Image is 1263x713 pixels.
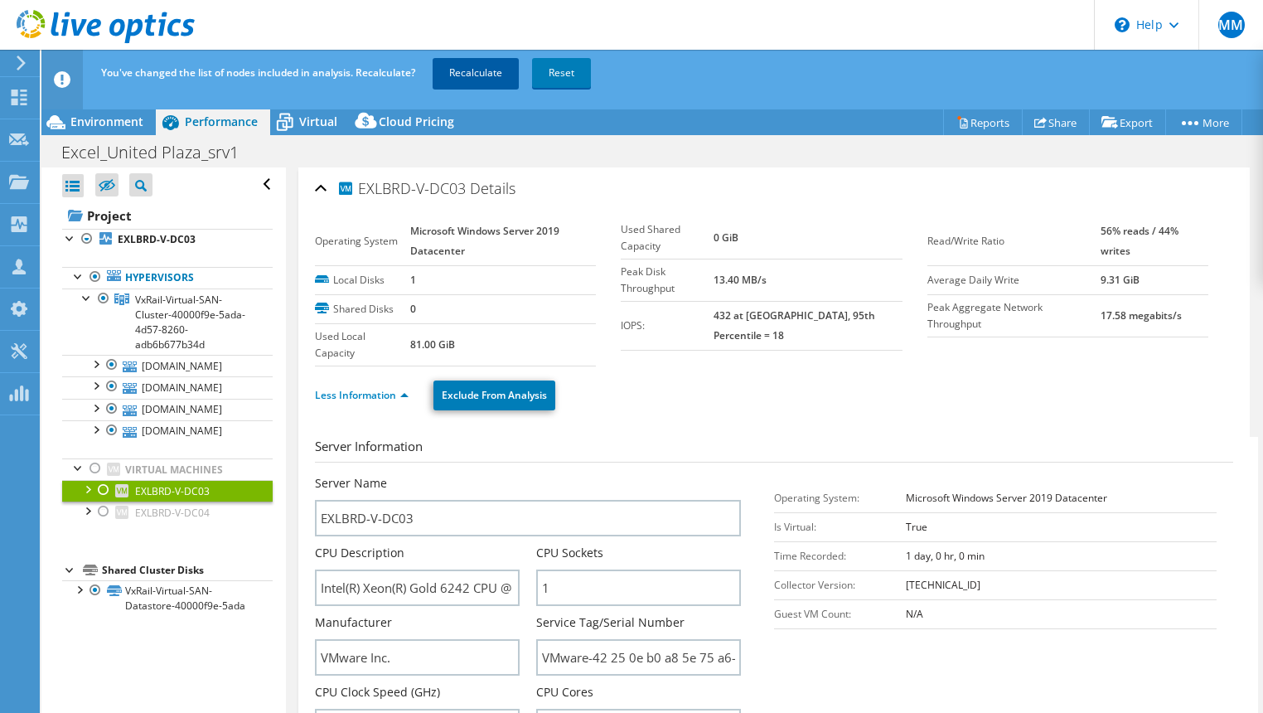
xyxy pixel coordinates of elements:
b: [TECHNICAL_ID] [906,578,980,592]
label: Read/Write Ratio [927,233,1101,250]
a: EXLBRD-V-DC03 [62,480,273,502]
label: CPU Sockets [536,545,603,561]
a: Share [1022,109,1090,135]
a: VxRail-Virtual-SAN-Datastore-40000f9e-5ada [62,580,273,617]
span: Virtual [299,114,337,129]
b: 432 at [GEOGRAPHIC_DATA], 95th Percentile = 18 [714,308,875,342]
td: Guest VM Count: [774,599,906,628]
div: Shared Cluster Disks [102,560,273,580]
b: 56% reads / 44% writes [1101,224,1178,258]
a: [DOMAIN_NAME] [62,376,273,398]
b: EXLBRD-V-DC03 [118,232,196,246]
a: EXLBRD-V-DC03 [62,229,273,250]
label: CPU Description [315,545,404,561]
label: Local Disks [315,272,410,289]
label: Used Shared Capacity [621,221,714,255]
label: Server Name [315,475,387,492]
label: CPU Cores [536,684,593,701]
a: [DOMAIN_NAME] [62,355,273,376]
a: EXLBRD-V-DC04 [62,502,273,523]
label: CPU Clock Speed (GHz) [315,684,440,701]
label: Shared Disks [315,301,410,318]
span: MM [1218,12,1245,38]
a: Less Information [315,388,409,402]
a: VxRail-Virtual-SAN-Cluster-40000f9e-5ada-4d57-8260-adb6b677b34d [62,289,273,355]
b: 17.58 megabits/s [1101,308,1182,323]
label: Service Tag/Serial Number [536,614,685,631]
label: Operating System [315,233,410,250]
b: 1 [410,273,416,287]
label: IOPS: [621,318,714,334]
a: [DOMAIN_NAME] [62,399,273,420]
a: Exclude From Analysis [433,381,555,410]
h1: Excel_United Plaza_srv1 [54,143,264,162]
a: Virtual Machines [62,458,273,480]
a: [DOMAIN_NAME] [62,420,273,442]
a: Export [1089,109,1166,135]
span: Details [470,178,515,198]
label: Peak Disk Throughput [621,264,714,297]
a: Project [62,202,273,229]
b: Microsoft Windows Server 2019 Datacenter [410,224,559,258]
b: 81.00 GiB [410,337,455,352]
b: N/A [906,607,923,621]
b: 0 GiB [714,230,738,245]
td: Time Recorded: [774,541,906,570]
a: Recalculate [433,58,519,88]
a: Hypervisors [62,267,273,289]
span: EXLBRD-V-DC03 [135,484,210,498]
span: Performance [185,114,258,129]
h3: Server Information [315,437,1233,463]
td: Is Virtual: [774,512,906,541]
label: Peak Aggregate Network Throughput [927,299,1101,332]
span: Cloud Pricing [379,114,454,129]
a: More [1165,109,1242,135]
b: Microsoft Windows Server 2019 Datacenter [906,491,1107,505]
svg: \n [1115,17,1130,32]
span: VxRail-Virtual-SAN-Cluster-40000f9e-5ada-4d57-8260-adb6b677b34d [135,293,245,352]
label: Average Daily Write [927,272,1101,289]
a: Reset [532,58,591,88]
label: Used Local Capacity [315,328,410,361]
span: You've changed the list of nodes included in analysis. Recalculate? [101,65,415,80]
td: Operating System: [774,483,906,512]
b: 0 [410,302,416,316]
b: 1 day, 0 hr, 0 min [906,549,985,563]
span: EXLBRD-V-DC03 [336,178,466,197]
label: Manufacturer [315,614,392,631]
b: 13.40 MB/s [714,273,767,287]
td: Collector Version: [774,570,906,599]
span: EXLBRD-V-DC04 [135,506,210,520]
a: Reports [943,109,1023,135]
b: 9.31 GiB [1101,273,1140,287]
b: True [906,520,927,534]
span: Environment [70,114,143,129]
